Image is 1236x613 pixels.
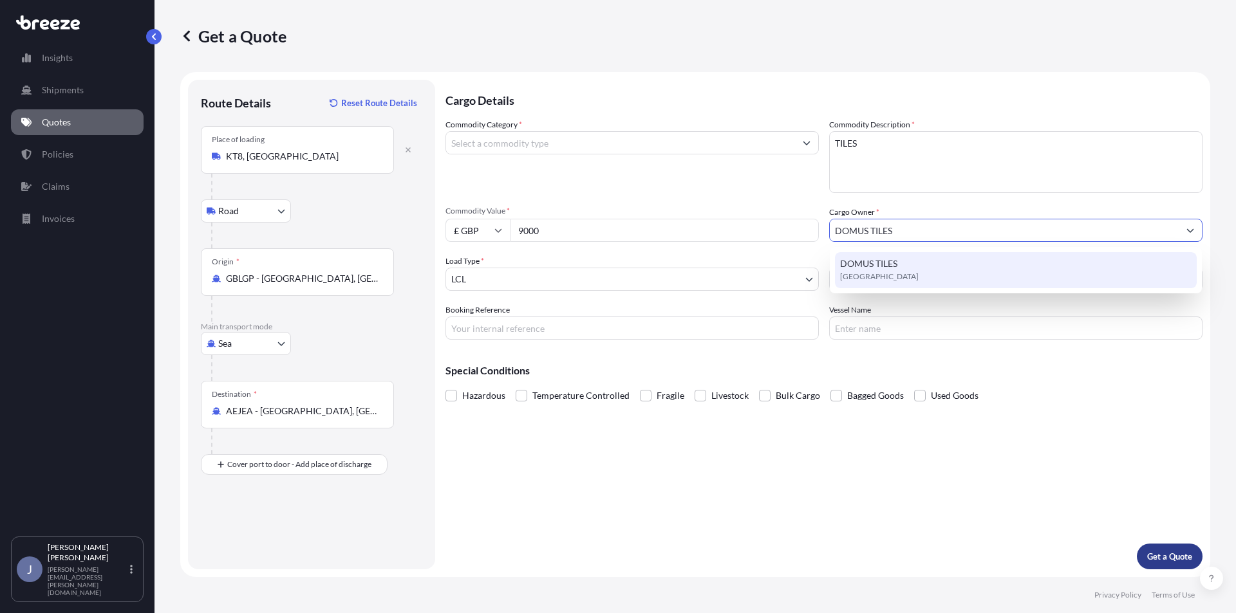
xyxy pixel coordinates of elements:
[445,304,510,316] label: Booking Reference
[42,116,71,129] p: Quotes
[847,386,904,405] span: Bagged Goods
[201,95,271,111] p: Route Details
[212,257,239,267] div: Origin
[1152,590,1195,600] p: Terms of Use
[445,365,1203,376] p: Special Conditions
[1094,590,1141,600] p: Privacy Policy
[42,212,75,225] p: Invoices
[657,386,684,405] span: Fragile
[201,332,291,355] button: Select transport
[212,389,257,399] div: Destination
[42,51,73,64] p: Insights
[201,199,291,223] button: Select transport
[795,131,818,154] button: Show suggestions
[931,386,979,405] span: Used Goods
[510,219,819,242] input: Type amount
[226,150,378,163] input: Place of loading
[445,316,819,340] input: Your internal reference
[48,565,127,596] p: [PERSON_NAME][EMAIL_ADDRESS][PERSON_NAME][DOMAIN_NAME]
[341,96,417,109] p: Reset Route Details
[462,386,505,405] span: Hazardous
[201,322,422,332] p: Main transport mode
[42,180,70,193] p: Claims
[829,206,879,219] label: Cargo Owner
[1179,219,1202,242] button: Show suggestions
[212,134,265,145] div: Place of loading
[711,386,749,405] span: Livestock
[1147,550,1192,563] p: Get a Quote
[835,252,1197,288] div: Suggestions
[218,205,239,217] span: Road
[42,148,73,161] p: Policies
[27,563,32,576] span: J
[840,270,919,283] span: [GEOGRAPHIC_DATA]
[218,337,232,350] span: Sea
[776,386,820,405] span: Bulk Cargo
[445,255,484,268] span: Load Type
[226,272,378,285] input: Origin
[445,80,1203,118] p: Cargo Details
[48,542,127,563] p: [PERSON_NAME] [PERSON_NAME]
[829,255,1203,265] span: Freight Cost
[829,316,1203,340] input: Enter name
[829,118,915,131] label: Commodity Description
[451,273,466,286] span: LCL
[532,386,630,405] span: Temperature Controlled
[180,26,286,46] p: Get a Quote
[226,405,378,417] input: Destination
[829,304,871,316] label: Vessel Name
[42,84,84,96] p: Shipments
[840,257,897,270] span: DOMUS TILES
[445,206,819,216] span: Commodity Value
[227,458,371,471] span: Cover port to door - Add place of discharge
[830,219,1179,242] input: Full name
[445,118,522,131] label: Commodity Category
[446,131,795,154] input: Select a commodity type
